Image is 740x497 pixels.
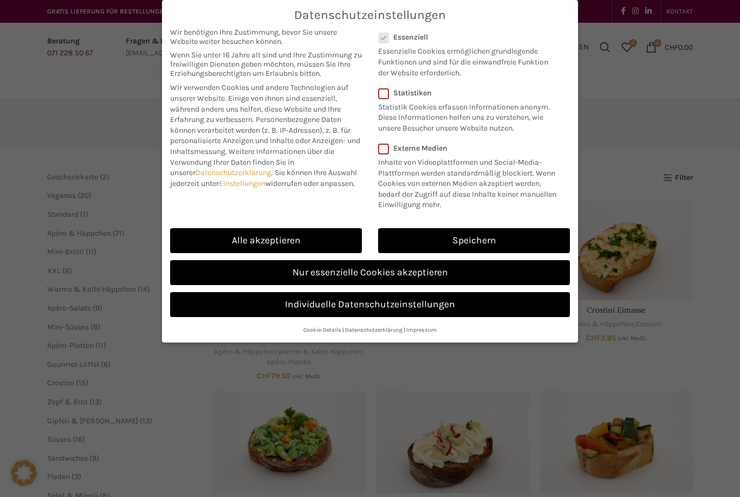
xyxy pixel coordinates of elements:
[378,153,563,210] p: Inhalte von Videoplattformen und Social-Media-Plattformen werden standardmäßig blockiert. Wenn Co...
[219,179,265,188] a: Einstellungen
[170,50,362,78] span: Wenn Sie unter 16 Jahre alt sind und Ihre Zustimmung zu freiwilligen Diensten geben möchten, müss...
[378,33,556,42] label: Essenziell
[170,260,570,285] a: Nur essenzielle Cookies akzeptieren
[170,28,362,46] span: Wir benötigen Ihre Zustimmung, bevor Sie unsere Website weiter besuchen können.
[170,115,360,156] span: Personenbezogene Daten können verarbeitet werden (z. B. IP-Adressen), z. B. für personalisierte A...
[378,88,556,98] label: Statistiken
[170,292,570,317] a: Individuelle Datenschutzeinstellungen
[378,42,556,78] p: Essenzielle Cookies ermöglichen grundlegende Funktionen und sind für die einwandfreie Funktion de...
[170,147,334,177] span: Weitere Informationen über die Verwendung Ihrer Daten finden Sie in unserer .
[303,326,341,333] a: Cookie-Details
[170,83,348,124] span: Wir verwenden Cookies und andere Technologien auf unserer Website. Einige von ihnen sind essenzie...
[345,326,403,333] a: Datenschutzerklärung
[170,168,357,188] span: Sie können Ihre Auswahl jederzeit unter widerrufen oder anpassen.
[378,98,556,134] p: Statistik Cookies erfassen Informationen anonym. Diese Informationen helfen uns zu verstehen, wie...
[196,168,271,177] a: Datenschutzerklärung
[294,8,446,22] span: Datenschutzeinstellungen
[170,228,362,253] a: Alle akzeptieren
[378,228,570,253] a: Speichern
[378,144,563,153] label: Externe Medien
[406,326,437,333] a: Impressum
